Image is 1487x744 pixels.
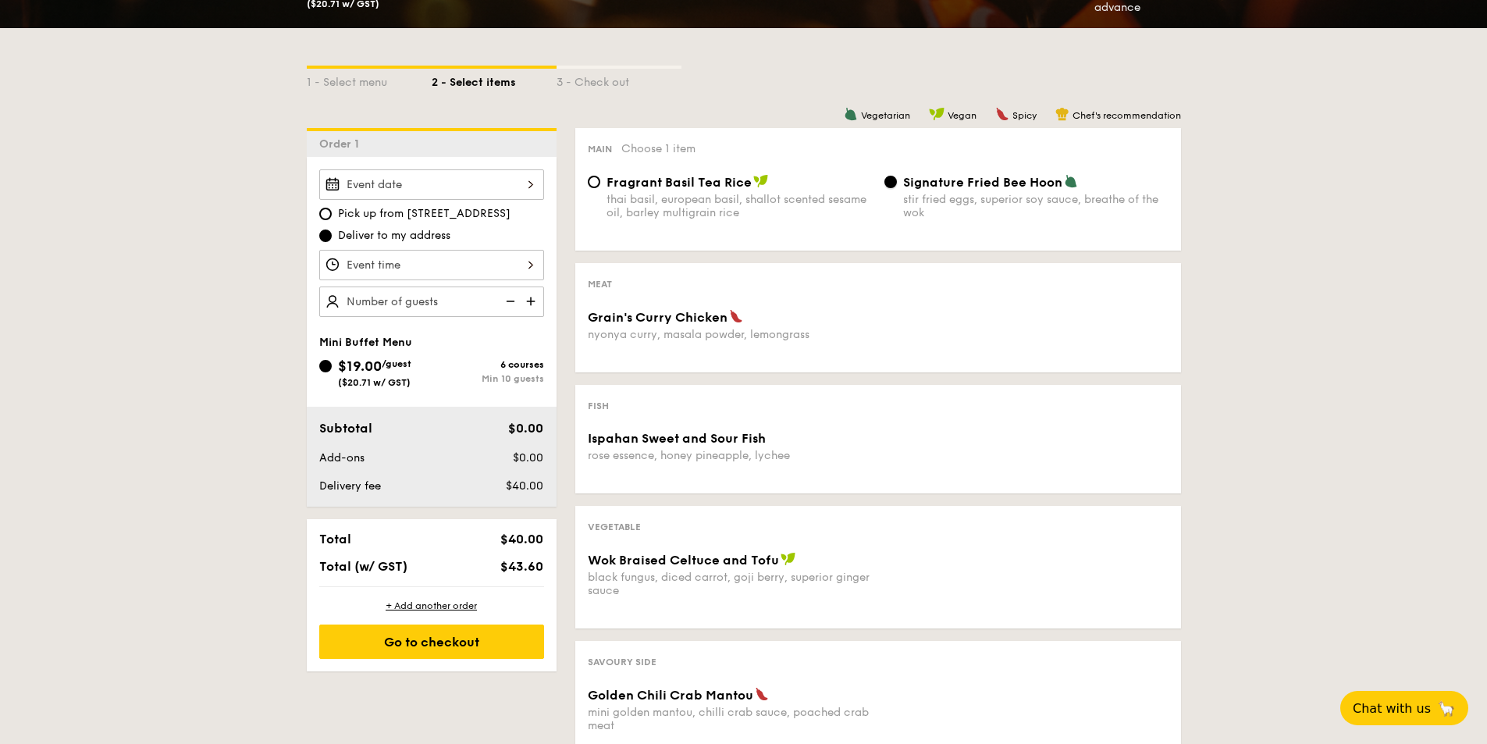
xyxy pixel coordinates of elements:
img: icon-add.58712e84.svg [521,287,544,316]
img: icon-chef-hat.a58ddaea.svg [1055,107,1069,121]
span: Pick up from [STREET_ADDRESS] [338,206,510,222]
div: 1 - Select menu [307,69,432,91]
span: $40.00 [500,532,543,546]
span: Ispahan Sweet and Sour Fish [588,431,766,446]
span: Signature Fried Bee Hoon [903,175,1062,190]
img: icon-spicy.37a8142b.svg [729,309,743,323]
div: 3 - Check out [557,69,681,91]
div: thai basil, european basil, shallot scented sesame oil, barley multigrain rice [607,193,872,219]
span: Mini Buffet Menu [319,336,412,349]
span: Total (w/ GST) [319,559,407,574]
input: Signature Fried Bee Hoonstir fried eggs, superior soy sauce, breathe of the wok [884,176,897,188]
span: Subtotal [319,421,372,436]
img: icon-spicy.37a8142b.svg [755,687,769,701]
span: Fish [588,400,609,411]
input: Pick up from [STREET_ADDRESS] [319,208,332,220]
span: Wok Braised Celtuce and Tofu [588,553,779,568]
span: Main [588,144,612,155]
span: ($20.71 w/ GST) [338,377,411,388]
span: 🦙 [1437,700,1456,717]
input: Event time [319,250,544,280]
img: icon-reduce.1d2dbef1.svg [497,287,521,316]
input: Fragrant Basil Tea Ricethai basil, european basil, shallot scented sesame oil, barley multigrain ... [588,176,600,188]
span: Vegetable [588,522,641,532]
img: icon-vegan.f8ff3823.svg [929,107,944,121]
span: Vegetarian [861,110,910,121]
span: $0.00 [513,451,543,465]
span: /guest [382,358,411,369]
span: Chat with us [1353,701,1431,716]
span: Add-ons [319,451,365,465]
div: mini golden mantou, chilli crab sauce, poached crab meat [588,706,872,732]
span: $40.00 [506,479,543,493]
span: Vegan [948,110,977,121]
div: + Add another order [319,600,544,612]
span: $43.60 [500,559,543,574]
img: icon-vegan.f8ff3823.svg [781,552,796,566]
div: 2 - Select items [432,69,557,91]
img: icon-vegetarian.fe4039eb.svg [1064,174,1078,188]
span: Order 1 [319,137,365,151]
span: Spicy [1012,110,1037,121]
div: rose essence, honey pineapple, lychee [588,449,872,462]
span: Deliver to my address [338,228,450,244]
span: Grain's Curry Chicken [588,310,727,325]
input: $19.00/guest($20.71 w/ GST)6 coursesMin 10 guests [319,360,332,372]
span: Total [319,532,351,546]
img: icon-vegan.f8ff3823.svg [753,174,769,188]
span: Savoury Side [588,657,656,667]
div: Go to checkout [319,625,544,659]
span: Chef's recommendation [1073,110,1181,121]
span: $19.00 [338,358,382,375]
img: icon-spicy.37a8142b.svg [995,107,1009,121]
div: 6 courses [432,359,544,370]
div: Min 10 guests [432,373,544,384]
span: Delivery fee [319,479,381,493]
button: Chat with us🦙 [1340,691,1468,725]
input: Number of guests [319,287,544,317]
img: icon-vegetarian.fe4039eb.svg [844,107,858,121]
span: Fragrant Basil Tea Rice [607,175,752,190]
span: Golden Chili Crab Mantou [588,688,753,703]
input: Deliver to my address [319,230,332,242]
div: black fungus, diced carrot, goji berry, superior ginger sauce [588,571,872,597]
div: nyonya curry, masala powder, lemongrass [588,328,872,341]
span: $0.00 [508,421,543,436]
span: Choose 1 item [621,142,695,155]
input: Event date [319,169,544,200]
div: stir fried eggs, superior soy sauce, breathe of the wok [903,193,1169,219]
span: Meat [588,279,612,290]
